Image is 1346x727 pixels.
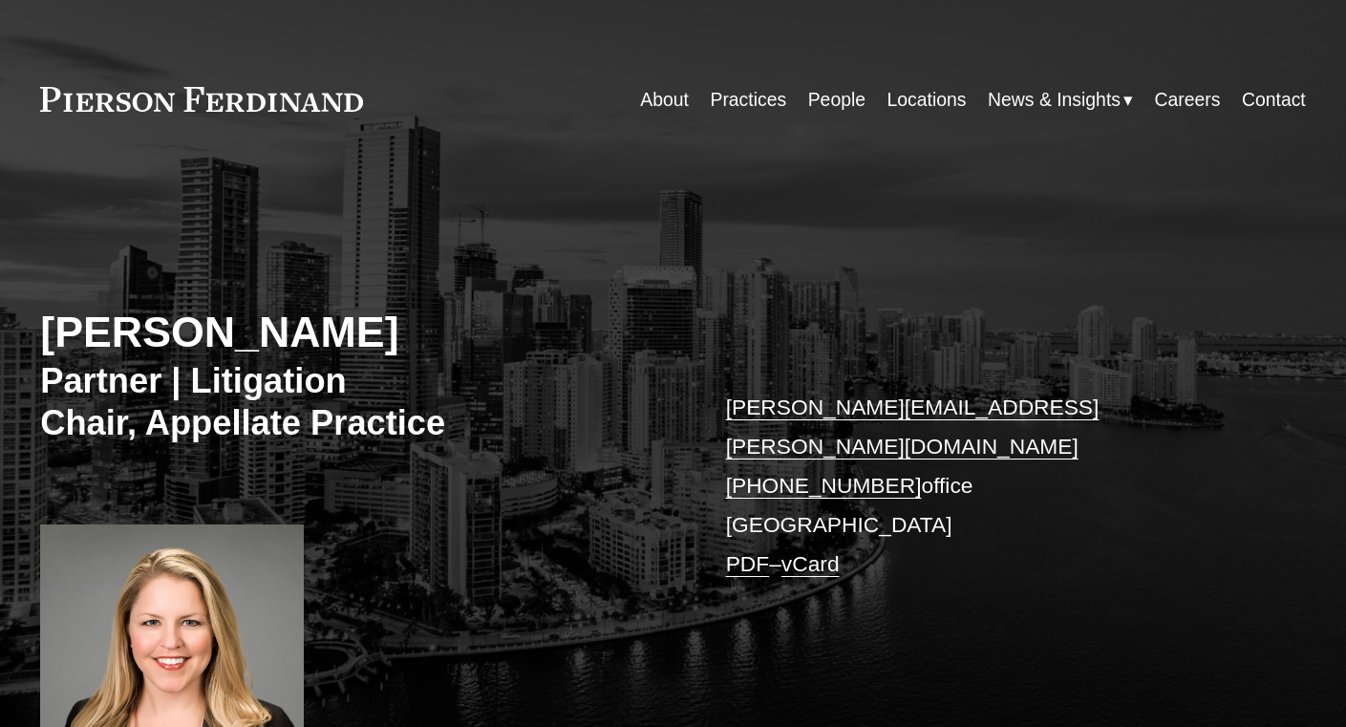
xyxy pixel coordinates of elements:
[1242,81,1306,118] a: Contact
[808,81,865,118] a: People
[781,551,840,576] a: vCard
[887,81,967,118] a: Locations
[988,81,1133,118] a: folder dropdown
[988,83,1121,117] span: News & Insights
[726,388,1253,584] p: office [GEOGRAPHIC_DATA] –
[640,81,689,118] a: About
[1155,81,1221,118] a: Careers
[726,551,770,576] a: PDF
[726,395,1100,459] a: [PERSON_NAME][EMAIL_ADDRESS][PERSON_NAME][DOMAIN_NAME]
[40,306,673,357] h2: [PERSON_NAME]
[726,473,922,498] a: [PHONE_NUMBER]
[40,360,673,446] h3: Partner | Litigation Chair, Appellate Practice
[710,81,786,118] a: Practices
